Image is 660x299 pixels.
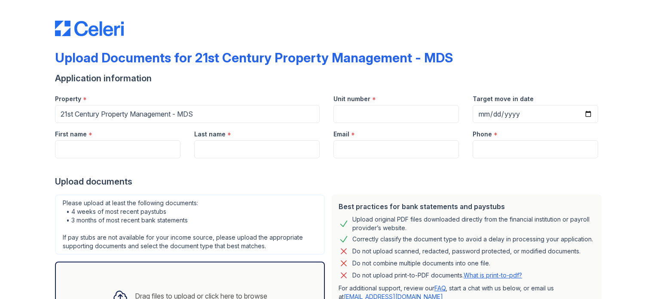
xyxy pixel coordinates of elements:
div: Please upload at least the following documents: • 4 weeks of most recent paystubs • 3 months of m... [55,194,325,255]
label: Email [333,130,349,139]
p: Do not upload print-to-PDF documents. [352,271,522,280]
div: Upload documents [55,176,605,188]
img: CE_Logo_Blue-a8612792a0a2168367f1c8372b55b34899dd931a85d93a1a3d3e32e68fde9ad4.png [55,21,124,36]
label: Property [55,95,81,103]
div: Correctly classify the document type to avoid a delay in processing your application. [352,234,593,244]
div: Best practices for bank statements and paystubs [339,201,595,212]
div: Upload Documents for 21st Century Property Management - MDS [55,50,453,65]
a: What is print-to-pdf? [464,271,522,279]
a: FAQ [434,284,446,292]
div: Application information [55,72,605,84]
label: Phone [473,130,492,139]
label: Target move in date [473,95,534,103]
label: Last name [194,130,226,139]
div: Upload original PDF files downloaded directly from the financial institution or payroll provider’... [352,215,595,232]
label: Unit number [333,95,370,103]
label: First name [55,130,87,139]
div: Do not upload scanned, redacted, password protected, or modified documents. [352,246,581,256]
div: Do not combine multiple documents into one file. [352,258,490,268]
